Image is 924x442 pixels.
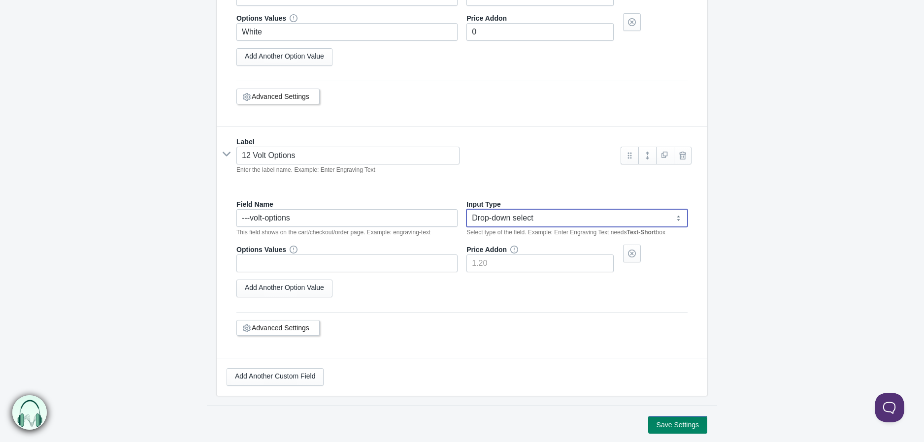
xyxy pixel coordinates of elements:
[236,245,286,254] label: Options Values
[236,229,430,236] em: This field shows on the cart/checkout/order page. Example: engraving-text
[236,199,273,209] label: Field Name
[236,280,332,297] a: Add Another Option Value
[466,23,614,41] input: 1.20
[252,324,309,332] a: Advanced Settings
[466,13,507,23] label: Price Addon
[236,166,375,173] em: Enter the label name. Example: Enter Engraving Text
[627,229,656,236] b: Text-Short
[236,137,255,147] label: Label
[252,93,309,100] a: Advanced Settings
[236,13,286,23] label: Options Values
[466,229,665,236] em: Select type of the field. Example: Enter Engraving Text needs box
[466,245,507,254] label: Price Addon
[648,416,707,434] button: Save Settings
[466,254,614,272] input: 1.20
[875,393,904,422] iframe: Toggle Customer Support
[466,199,501,209] label: Input Type
[236,48,332,66] a: Add Another Option Value
[13,396,47,430] img: bxm.png
[227,368,324,386] a: Add Another Custom Field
